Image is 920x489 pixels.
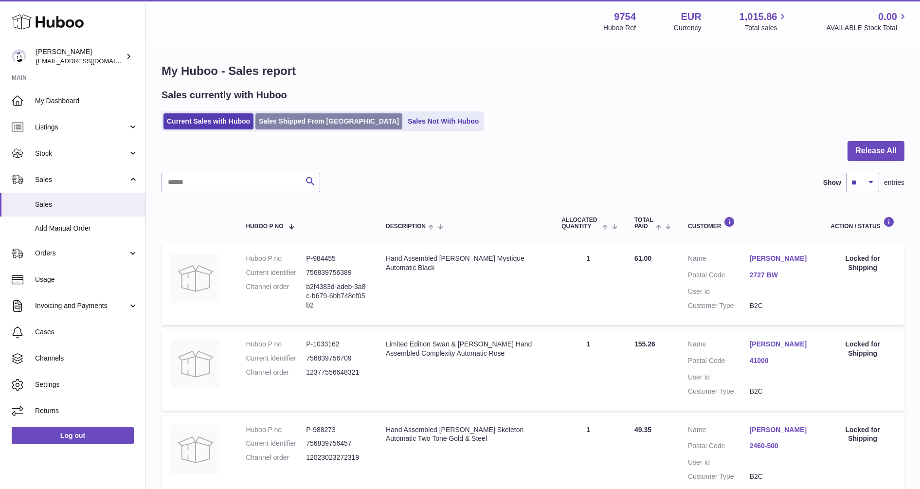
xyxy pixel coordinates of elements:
[830,217,895,230] div: Action / Status
[740,10,777,23] span: 1,015.86
[162,89,287,102] h2: Sales currently with Huboo
[552,244,625,325] td: 1
[561,217,599,230] span: ALLOCATED Quantity
[35,200,138,209] span: Sales
[246,268,306,277] dt: Current identifier
[750,340,812,349] a: [PERSON_NAME]
[35,224,138,233] span: Add Manual Order
[688,340,750,351] dt: Name
[603,23,636,33] div: Huboo Ref
[688,387,750,396] dt: Customer Type
[35,175,128,184] span: Sales
[745,23,788,33] span: Total sales
[614,10,636,23] strong: 9754
[306,439,366,448] dd: 756839756457
[688,472,750,481] dt: Customer Type
[552,330,625,411] td: 1
[306,268,366,277] dd: 756839756389
[171,425,220,474] img: no-photo.jpg
[246,439,306,448] dt: Current identifier
[750,254,812,263] a: [PERSON_NAME]
[35,149,128,158] span: Stock
[750,472,812,481] dd: B2C
[826,10,908,33] a: 0.00 AVAILABLE Stock Total
[306,368,366,377] dd: 12377556648321
[35,123,128,132] span: Listings
[688,356,750,368] dt: Postal Code
[750,271,812,280] a: 2727 BW
[688,425,750,437] dt: Name
[688,271,750,282] dt: Postal Code
[750,301,812,310] dd: B2C
[740,10,789,33] a: 1,015.86 Total sales
[35,275,138,284] span: Usage
[306,354,366,363] dd: 756839756709
[35,96,138,106] span: My Dashboard
[306,425,366,435] dd: P-988273
[306,282,366,310] dd: b2f4383d-adeb-3a8c-b679-6bb748ef05b2
[12,49,26,64] img: info@fieldsluxury.london
[35,249,128,258] span: Orders
[688,301,750,310] dt: Customer Type
[634,254,651,262] span: 61.00
[688,287,750,296] dt: User Id
[634,426,651,434] span: 49.35
[634,217,653,230] span: Total paid
[246,425,306,435] dt: Huboo P no
[830,340,895,358] div: Locked for Shipping
[688,458,750,467] dt: User Id
[750,387,812,396] dd: B2C
[823,178,841,187] label: Show
[35,327,138,337] span: Cases
[12,427,134,444] a: Log out
[35,301,128,310] span: Invoicing and Payments
[750,425,812,435] a: [PERSON_NAME]
[386,254,542,272] div: Hand Assembled [PERSON_NAME] Mystique Automatic Black
[36,47,124,66] div: [PERSON_NAME]
[386,340,542,358] div: Limited Edition Swan & [PERSON_NAME] Hand Assembled Complexity Automatic Rose
[36,57,143,65] span: [EMAIL_ADDRESS][DOMAIN_NAME]
[306,254,366,263] dd: P-984455
[306,453,366,462] dd: 12023023272319
[255,113,402,129] a: Sales Shipped From [GEOGRAPHIC_DATA]
[674,23,702,33] div: Currency
[848,141,904,161] button: Release All
[826,23,908,33] span: AVAILABLE Stock Total
[162,63,904,79] h1: My Huboo - Sales report
[246,354,306,363] dt: Current identifier
[750,441,812,451] a: 2460-500
[878,10,897,23] span: 0.00
[35,354,138,363] span: Channels
[884,178,904,187] span: entries
[681,10,701,23] strong: EUR
[386,223,426,230] span: Description
[171,340,220,388] img: no-photo.jpg
[386,425,542,444] div: Hand Assembled [PERSON_NAME] Skeleton Automatic Two Tone Gold & Steel
[246,254,306,263] dt: Huboo P no
[634,340,655,348] span: 155.26
[830,425,895,444] div: Locked for Shipping
[830,254,895,272] div: Locked for Shipping
[246,223,283,230] span: Huboo P no
[688,217,811,230] div: Customer
[246,453,306,462] dt: Channel order
[688,441,750,453] dt: Postal Code
[688,373,750,382] dt: User Id
[750,356,812,365] a: 41000
[171,254,220,303] img: no-photo.jpg
[246,282,306,310] dt: Channel order
[246,368,306,377] dt: Channel order
[35,406,138,416] span: Returns
[163,113,253,129] a: Current Sales with Huboo
[306,340,366,349] dd: P-1033162
[35,380,138,389] span: Settings
[246,340,306,349] dt: Huboo P no
[404,113,482,129] a: Sales Not With Huboo
[688,254,750,266] dt: Name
